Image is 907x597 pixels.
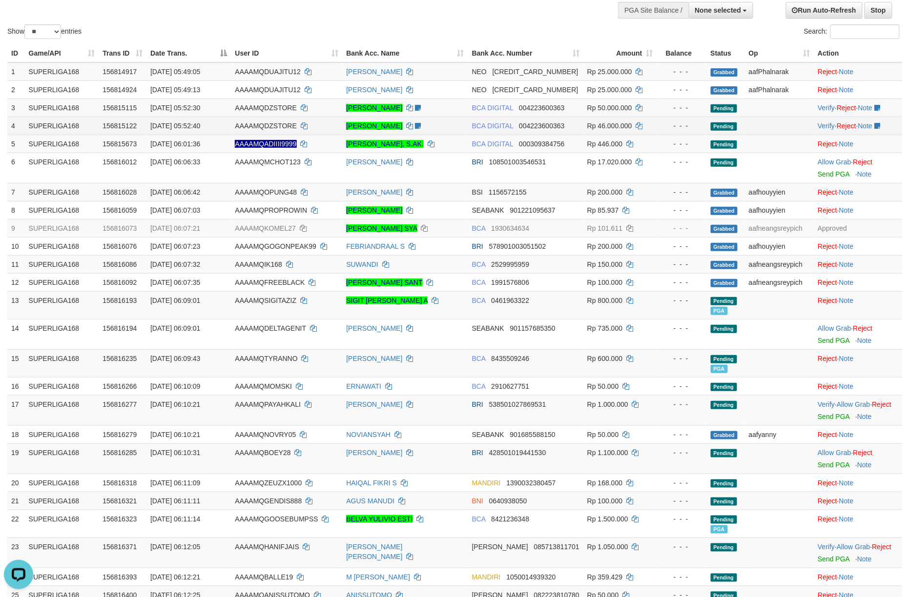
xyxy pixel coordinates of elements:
[814,135,903,153] td: ·
[711,86,738,95] span: Grabbed
[235,104,297,112] span: AAAAMQDZSTORE
[839,242,854,250] a: Note
[587,224,622,232] span: Rp 101.611
[587,260,622,268] span: Rp 150.000
[150,279,200,286] span: [DATE] 06:07:35
[711,207,738,215] span: Grabbed
[150,68,200,76] span: [DATE] 05:49:05
[103,297,137,304] span: 156816193
[346,515,412,523] a: BELVA YULIVIO ESTI
[818,68,837,76] a: Reject
[661,323,703,333] div: - - -
[235,140,296,148] span: Nama rekening ada tanda titik/strip, harap diedit
[814,153,903,183] td: ·
[519,140,564,148] span: Copy 000309384756 to clipboard
[150,140,200,148] span: [DATE] 06:01:36
[711,325,737,333] span: Pending
[235,158,301,166] span: AAAAMQMCHOT123
[839,355,854,362] a: Note
[346,573,410,581] a: M [PERSON_NAME]
[146,44,231,62] th: Date Trans.: activate to sort column descending
[103,260,137,268] span: 156816086
[857,337,872,344] a: Note
[491,260,529,268] span: Copy 2529995959 to clipboard
[103,188,137,196] span: 156816028
[818,158,851,166] a: Allow Grab
[103,86,137,94] span: 156814924
[25,80,99,99] td: SUPERLIGA168
[99,44,146,62] th: Trans ID: activate to sort column ascending
[346,188,402,196] a: [PERSON_NAME]
[472,104,514,112] span: BCA DIGITAL
[711,261,738,269] span: Grabbed
[7,237,25,255] td: 10
[472,122,514,130] span: BCA DIGITAL
[839,68,854,76] a: Note
[814,319,903,349] td: ·
[661,139,703,149] div: - - -
[872,543,892,551] a: Reject
[346,382,381,390] a: ERNAWATI
[7,80,25,99] td: 2
[872,400,892,408] a: Reject
[24,24,61,39] select: Showentries
[150,324,200,332] span: [DATE] 06:09:01
[25,255,99,273] td: SUPERLIGA168
[818,461,849,469] a: Send PGA
[689,2,754,19] button: None selected
[814,237,903,255] td: ·
[857,555,872,563] a: Note
[493,68,578,76] span: Copy 5859457140486971 to clipboard
[814,255,903,273] td: ·
[472,86,487,94] span: NEO
[25,395,99,425] td: SUPERLIGA168
[661,67,703,77] div: - - -
[587,158,632,166] span: Rp 17.020.000
[150,224,200,232] span: [DATE] 06:07:21
[839,573,854,581] a: Note
[346,400,402,408] a: [PERSON_NAME]
[346,122,402,130] a: [PERSON_NAME]
[839,260,854,268] a: Note
[858,104,873,112] a: Note
[745,201,814,219] td: aafhouyyien
[661,278,703,287] div: - - -
[865,2,892,19] a: Stop
[711,140,737,149] span: Pending
[346,86,402,94] a: [PERSON_NAME]
[711,307,728,315] span: Marked by aafnonsreyleab
[745,80,814,99] td: aafPhalnarak
[745,219,814,237] td: aafneangsreypich
[804,24,900,39] label: Search:
[587,355,622,362] span: Rp 600.000
[711,297,737,305] span: Pending
[7,117,25,135] td: 4
[587,297,622,304] span: Rp 800.000
[103,242,137,250] span: 156816076
[745,44,814,62] th: Op: activate to sort column ascending
[103,324,137,332] span: 156816194
[583,44,657,62] th: Amount: activate to sort column ascending
[25,117,99,135] td: SUPERLIGA168
[839,140,854,148] a: Note
[346,449,402,457] a: [PERSON_NAME]
[25,135,99,153] td: SUPERLIGA168
[489,158,546,166] span: Copy 108501003546531 to clipboard
[745,255,814,273] td: aafneangsreypich
[150,86,200,94] span: [DATE] 05:49:13
[7,377,25,395] td: 16
[150,188,200,196] span: [DATE] 06:06:42
[814,99,903,117] td: · ·
[346,543,402,560] a: [PERSON_NAME] [PERSON_NAME]
[7,24,82,39] label: Show entries
[711,122,737,131] span: Pending
[150,297,200,304] span: [DATE] 06:09:01
[853,449,873,457] a: Reject
[818,122,835,130] a: Verify
[7,135,25,153] td: 5
[103,382,137,390] span: 156816266
[857,461,872,469] a: Note
[818,170,849,178] a: Send PGA
[342,44,468,62] th: Bank Acc. Name: activate to sort column ascending
[489,242,546,250] span: Copy 578901003051502 to clipboard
